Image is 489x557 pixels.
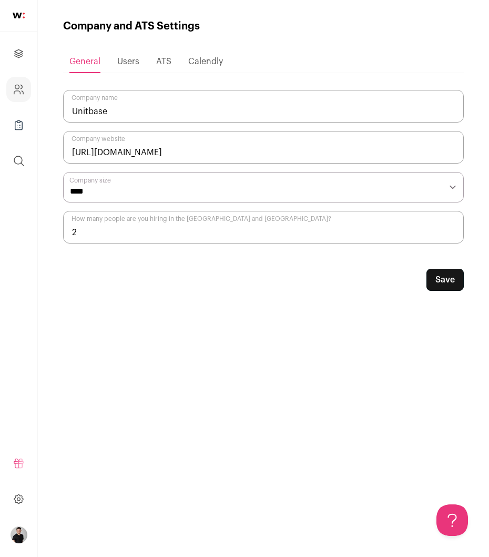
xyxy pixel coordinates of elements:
[63,90,464,123] input: Company name
[117,57,139,66] span: Users
[63,211,464,244] input: How many people are you hiring in the US and Canada?
[6,41,31,66] a: Projects
[188,51,223,72] a: Calendly
[11,526,27,543] button: Open dropdown
[156,57,171,66] span: ATS
[69,57,100,66] span: General
[436,504,468,536] iframe: Help Scout Beacon - Open
[156,51,171,72] a: ATS
[188,57,223,66] span: Calendly
[6,113,31,138] a: Company Lists
[11,526,27,543] img: 19277569-medium_jpg
[63,131,464,164] input: Company website
[63,19,200,34] h1: Company and ATS Settings
[426,269,464,291] button: Save
[6,77,31,102] a: Company and ATS Settings
[117,51,139,72] a: Users
[13,13,25,18] img: wellfound-shorthand-0d5821cbd27db2630d0214b213865d53afaa358527fdda9d0ea32b1df1b89c2c.svg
